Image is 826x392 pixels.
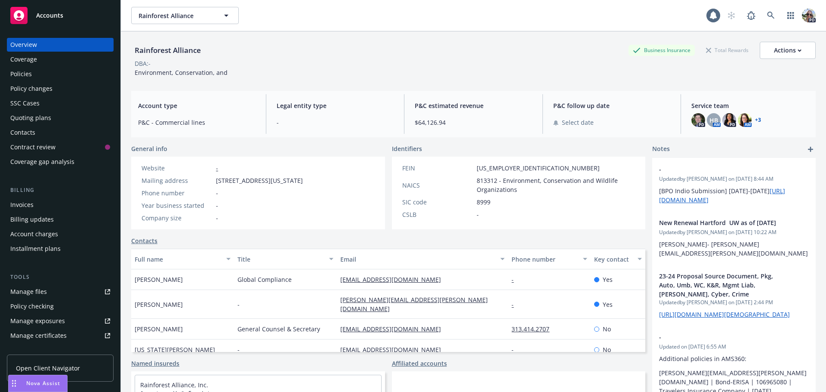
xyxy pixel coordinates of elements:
span: Environment, Conservation, and [135,68,228,77]
div: Manage claims [10,343,54,357]
span: P&C - Commercial lines [138,118,256,127]
a: - [216,164,218,172]
div: Policy changes [10,82,52,96]
span: Account type [138,101,256,110]
a: Billing updates [7,213,114,226]
span: [PERSON_NAME] [135,275,183,284]
a: Manage certificates [7,329,114,343]
span: Notes [652,144,670,154]
div: Website [142,164,213,173]
div: Policy checking [10,299,54,313]
span: - [477,210,479,219]
span: [PERSON_NAME] [135,300,183,309]
span: Updated by [PERSON_NAME] on [DATE] 10:22 AM [659,228,809,236]
span: [STREET_ADDRESS][US_STATE] [216,176,303,185]
div: Phone number [512,255,577,264]
button: Rainforest Alliance [131,7,239,24]
div: Business Insurance [629,45,695,56]
span: 813312 - Environment, Conservation and Wildlife Organizations [477,176,635,194]
span: - [216,213,218,222]
div: Installment plans [10,242,61,256]
div: Coverage gap analysis [10,155,74,169]
button: Actions [760,42,816,59]
a: Switch app [782,7,799,24]
div: Billing [7,186,114,194]
a: Contacts [131,236,157,245]
a: 313.414.2707 [512,325,556,333]
span: P&C estimated revenue [415,101,532,110]
div: Manage exposures [10,314,65,328]
span: 23-24 Proposal Source Document, Pkg, Auto, Umb, WC, K&R, Mgmt Liab, [PERSON_NAME], Cyber, Crime [659,272,786,299]
a: Invoices [7,198,114,212]
a: Installment plans [7,242,114,256]
div: Company size [142,213,213,222]
img: photo [738,113,752,127]
div: Rainforest Alliance [131,45,204,56]
span: No [603,324,611,333]
span: - [237,300,240,309]
span: Accounts [36,12,63,19]
p: Additional policies in AMS360: [659,354,809,363]
span: - [237,345,240,354]
span: Open Client Navigator [16,364,80,373]
span: Yes [603,300,613,309]
a: Manage claims [7,343,114,357]
button: Nova Assist [8,375,68,392]
span: Yes [603,275,613,284]
a: [EMAIL_ADDRESS][DOMAIN_NAME] [340,275,448,284]
div: Overview [10,38,37,52]
div: Quoting plans [10,111,51,125]
a: - [512,346,521,354]
a: Quoting plans [7,111,114,125]
div: Invoices [10,198,34,212]
span: Rainforest Alliance [139,11,213,20]
span: 8999 [477,198,490,207]
a: Manage exposures [7,314,114,328]
div: CSLB [402,210,473,219]
span: Identifiers [392,144,422,153]
div: Manage certificates [10,329,67,343]
span: [PERSON_NAME] [135,324,183,333]
img: photo [802,9,816,22]
a: add [805,144,816,154]
a: Affiliated accounts [392,359,447,368]
span: [US_EMPLOYER_IDENTIFICATION_NUMBER] [477,164,600,173]
span: HB [709,116,718,125]
div: Total Rewards [702,45,753,56]
a: SSC Cases [7,96,114,110]
a: Report a Bug [743,7,760,24]
div: -Updatedby [PERSON_NAME] on [DATE] 8:44 AM[BPO Indio Submission] [DATE]-[DATE][URL][DOMAIN_NAME] [652,158,816,211]
span: Service team [691,101,809,110]
a: Named insureds [131,359,179,368]
span: $64,126.94 [415,118,532,127]
div: Mailing address [142,176,213,185]
span: General info [131,144,167,153]
div: SIC code [402,198,473,207]
a: [EMAIL_ADDRESS][DOMAIN_NAME] [340,325,448,333]
div: Contract review [10,140,55,154]
span: - [659,165,786,174]
div: Tools [7,273,114,281]
a: Coverage gap analysis [7,155,114,169]
a: Accounts [7,3,114,28]
div: Key contact [594,255,632,264]
a: Policy checking [7,299,114,313]
a: +3 [755,117,761,123]
button: Title [234,249,337,269]
span: [PERSON_NAME]- [PERSON_NAME][EMAIL_ADDRESS][PERSON_NAME][DOMAIN_NAME] [659,240,808,257]
button: Phone number [508,249,590,269]
a: - [512,300,521,309]
span: No [603,345,611,354]
button: Email [337,249,508,269]
a: [PERSON_NAME][EMAIL_ADDRESS][PERSON_NAME][DOMAIN_NAME] [340,296,488,313]
span: Updated on [DATE] 6:55 AM [659,343,809,351]
a: Coverage [7,52,114,66]
div: Billing updates [10,213,54,226]
span: [US_STATE][PERSON_NAME] [135,345,215,354]
div: Contacts [10,126,35,139]
div: 23-24 Proposal Source Document, Pkg, Auto, Umb, WC, K&R, Mgmt Liab, [PERSON_NAME], Cyber, CrimeUp... [652,265,816,326]
div: Actions [774,42,801,59]
a: Overview [7,38,114,52]
span: - [216,201,218,210]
